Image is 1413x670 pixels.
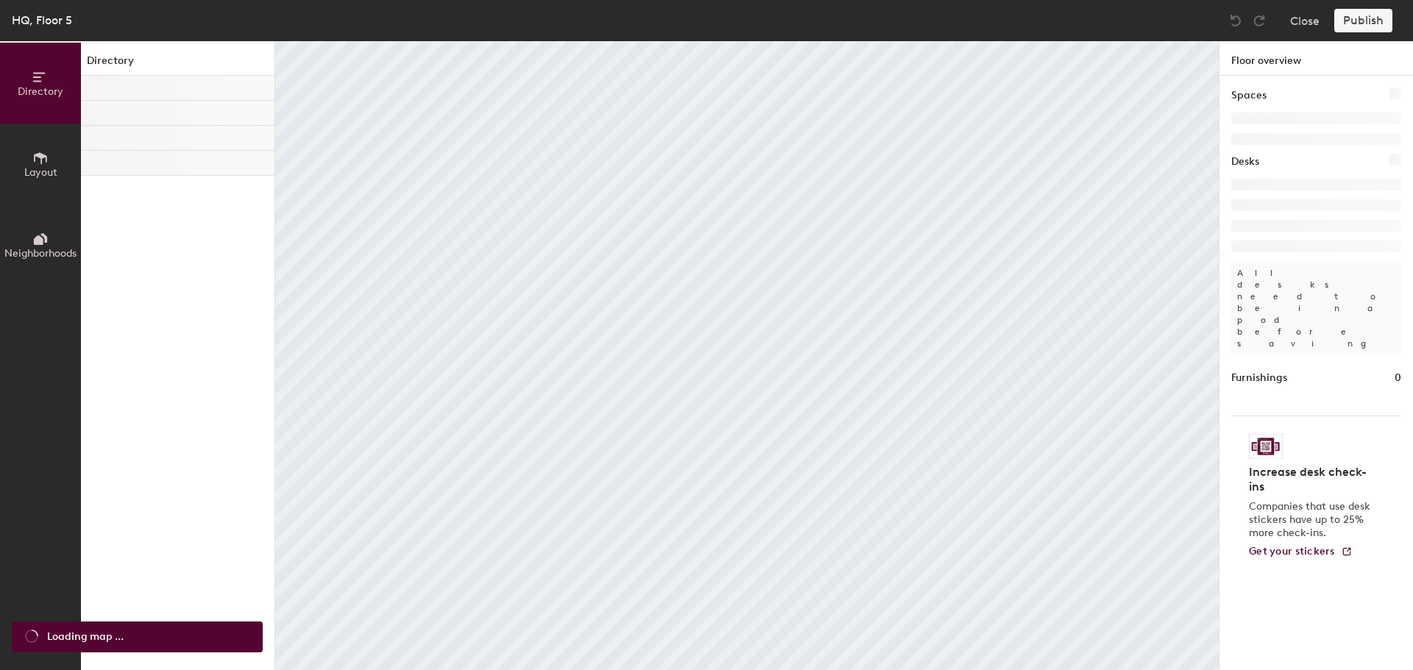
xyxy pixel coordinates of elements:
[1228,13,1243,28] img: Undo
[1249,465,1375,494] h4: Increase desk check-ins
[81,53,275,76] h1: Directory
[1249,500,1375,540] p: Companies that use desk stickers have up to 25% more check-ins.
[47,629,124,645] span: Loading map ...
[1231,261,1401,355] p: All desks need to be in a pod before saving
[1231,370,1287,386] h1: Furnishings
[12,11,72,29] div: HQ, Floor 5
[1290,9,1320,32] button: Close
[275,41,1219,670] canvas: Map
[1219,41,1413,76] h1: Floor overview
[18,85,63,98] span: Directory
[1231,88,1267,104] h1: Spaces
[1249,546,1353,558] a: Get your stickers
[1249,545,1335,557] span: Get your stickers
[1395,370,1401,386] h1: 0
[1231,154,1259,170] h1: Desks
[1249,434,1283,459] img: Sticker logo
[24,166,57,179] span: Layout
[1252,13,1267,28] img: Redo
[4,247,77,260] span: Neighborhoods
